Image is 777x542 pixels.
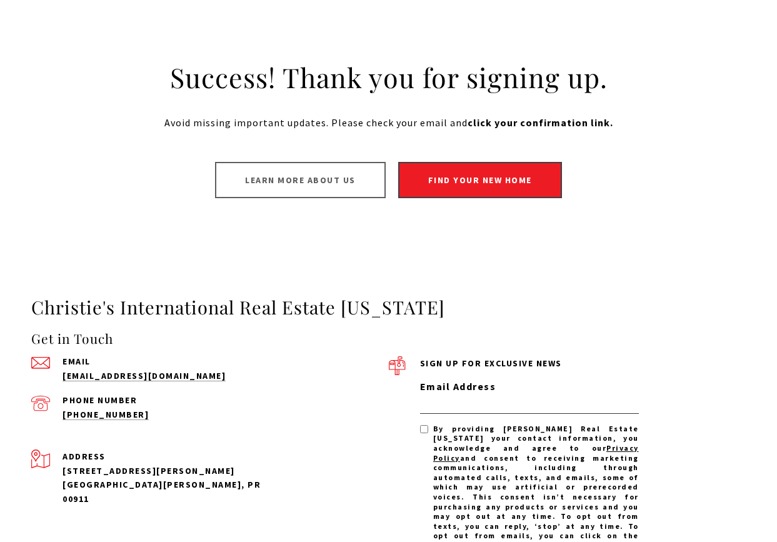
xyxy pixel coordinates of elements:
[630,31,670,62] a: Blogs
[63,370,226,381] a: [EMAIL_ADDRESS][DOMAIN_NAME]
[263,31,373,62] a: Exclusive Properties
[31,329,389,349] h4: Get in Touch
[193,31,263,62] a: Home Search
[471,31,549,62] a: Meet the Team
[379,42,465,51] span: New Construction
[420,356,639,370] p: Sign up for exclusive news
[31,115,746,131] p: Avoid missing important updates. Please check your email and
[63,479,261,504] span: [GEOGRAPHIC_DATA][PERSON_NAME], PR 00911
[373,31,471,62] a: New Construction
[676,42,729,51] span: Contact Us
[63,396,281,404] p: Phone Number
[63,449,281,463] p: Address
[9,31,126,63] img: Christie's International Real Estate black text logo
[468,116,613,129] strong: click your confirmation link.
[398,162,562,198] a: Find your new home
[636,42,664,51] span: Blogs
[31,296,746,319] h3: Christie's International Real Estate [US_STATE]
[215,162,386,198] a: Learn more about us
[549,31,630,62] a: Our Advantage
[63,357,281,366] p: Email
[420,379,639,395] label: Email Address
[269,42,367,51] span: Exclusive Properties
[433,443,639,463] a: Privacy Policy
[420,425,428,433] input: By providing [PERSON_NAME] Real Estate [US_STATE] your contact information, you acknowledge and a...
[555,42,624,51] span: Our Advantage
[63,409,149,420] a: [PHONE_NUMBER]
[63,464,281,478] div: [STREET_ADDRESS][PERSON_NAME]
[120,60,658,95] h2: Success! Thank you for signing up.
